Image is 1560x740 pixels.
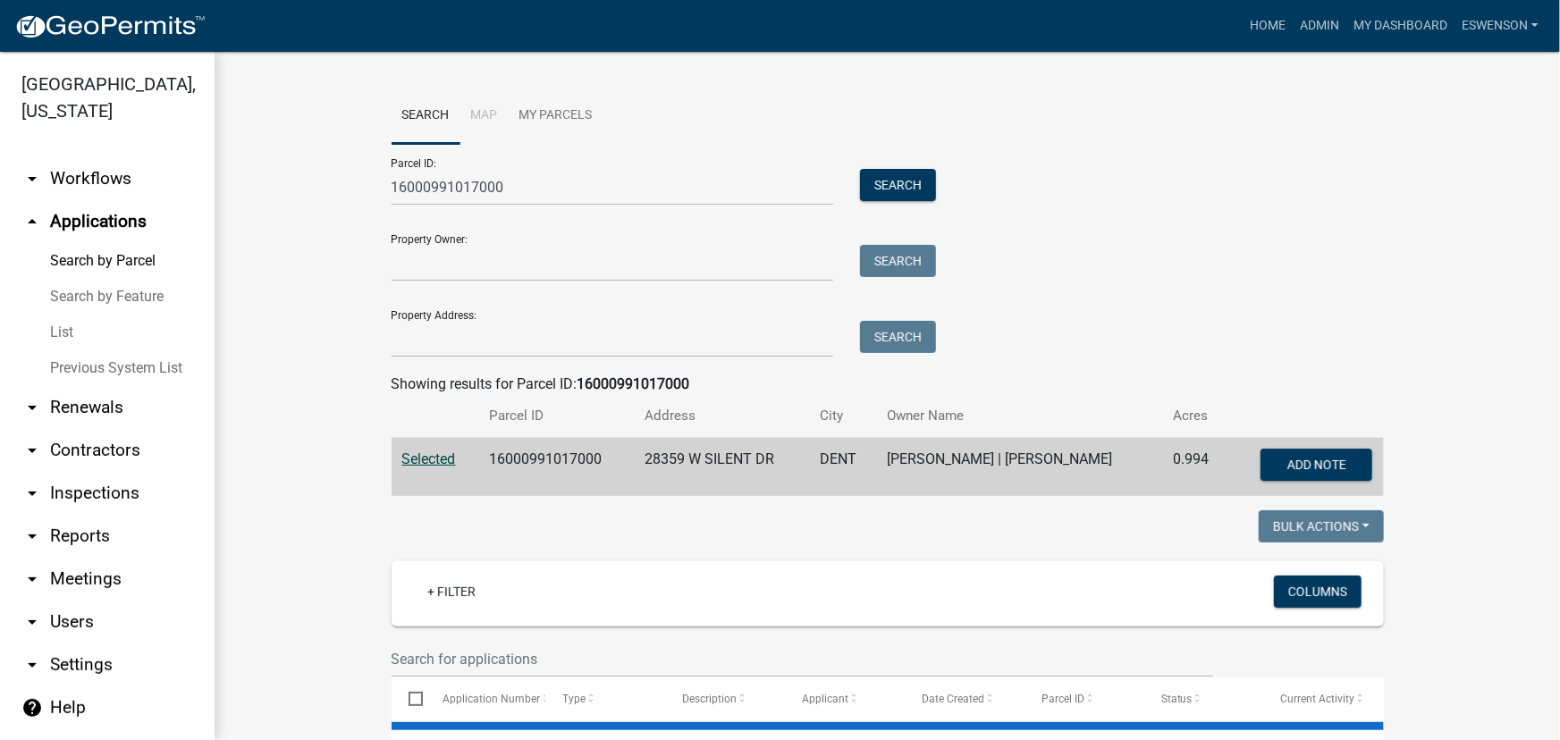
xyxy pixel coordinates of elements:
[1162,395,1228,437] th: Acres
[392,88,460,145] a: Search
[785,677,905,720] datatable-header-cell: Applicant
[509,88,603,145] a: My Parcels
[1144,677,1264,720] datatable-header-cell: Status
[1161,693,1193,705] span: Status
[634,395,809,437] th: Address
[876,438,1162,497] td: [PERSON_NAME] | [PERSON_NAME]
[392,374,1384,395] div: Showing results for Parcel ID:
[860,321,936,353] button: Search
[21,397,43,418] i: arrow_drop_down
[443,693,540,705] span: Application Number
[1293,9,1346,43] a: Admin
[1455,9,1546,43] a: eswenson
[478,395,634,437] th: Parcel ID
[1243,9,1293,43] a: Home
[392,641,1214,677] input: Search for applications
[1162,438,1228,497] td: 0.994
[1041,693,1084,705] span: Parcel ID
[682,693,737,705] span: Description
[21,483,43,504] i: arrow_drop_down
[876,395,1162,437] th: Owner Name
[392,677,426,720] datatable-header-cell: Select
[562,693,586,705] span: Type
[402,450,456,467] a: Selected
[1287,458,1346,472] span: Add Note
[1259,510,1384,542] button: Bulk Actions
[545,677,665,720] datatable-header-cell: Type
[21,611,43,633] i: arrow_drop_down
[21,211,43,232] i: arrow_drop_up
[1274,576,1362,608] button: Columns
[21,568,43,590] i: arrow_drop_down
[860,245,936,277] button: Search
[1025,677,1144,720] datatable-header-cell: Parcel ID
[809,395,876,437] th: City
[21,697,43,719] i: help
[1281,693,1355,705] span: Current Activity
[478,438,634,497] td: 16000991017000
[578,375,690,392] strong: 16000991017000
[21,440,43,461] i: arrow_drop_down
[665,677,785,720] datatable-header-cell: Description
[905,677,1025,720] datatable-header-cell: Date Created
[21,654,43,676] i: arrow_drop_down
[21,168,43,189] i: arrow_drop_down
[426,677,545,720] datatable-header-cell: Application Number
[809,438,876,497] td: DENT
[802,693,848,705] span: Applicant
[1346,9,1455,43] a: My Dashboard
[413,576,490,608] a: + Filter
[922,693,984,705] span: Date Created
[1261,449,1372,481] button: Add Note
[1264,677,1384,720] datatable-header-cell: Current Activity
[634,438,809,497] td: 28359 W SILENT DR
[860,169,936,201] button: Search
[21,526,43,547] i: arrow_drop_down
